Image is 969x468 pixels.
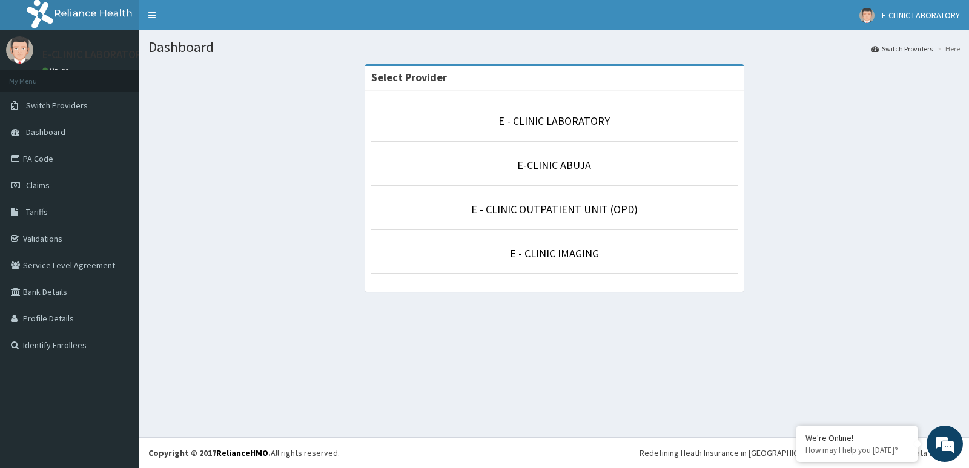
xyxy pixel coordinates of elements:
[148,39,960,55] h1: Dashboard
[139,437,969,468] footer: All rights reserved.
[148,447,271,458] strong: Copyright © 2017 .
[882,10,960,21] span: E-CLINIC LABORATORY
[805,445,908,455] p: How may I help you today?
[42,66,71,74] a: Online
[934,44,960,54] li: Here
[471,202,638,216] a: E - CLINIC OUTPATIENT UNIT (OPD)
[371,70,447,84] strong: Select Provider
[42,49,147,60] p: E-CLINIC LABORATORY
[6,36,33,64] img: User Image
[26,180,50,191] span: Claims
[498,114,610,128] a: E - CLINIC LABORATORY
[640,447,960,459] div: Redefining Heath Insurance in [GEOGRAPHIC_DATA] using Telemedicine and Data Science!
[26,206,48,217] span: Tariffs
[26,127,65,137] span: Dashboard
[216,447,268,458] a: RelianceHMO
[871,44,933,54] a: Switch Providers
[805,432,908,443] div: We're Online!
[859,8,875,23] img: User Image
[517,158,591,172] a: E-CLINIC ABUJA
[510,246,599,260] a: E - CLINIC IMAGING
[26,100,88,111] span: Switch Providers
